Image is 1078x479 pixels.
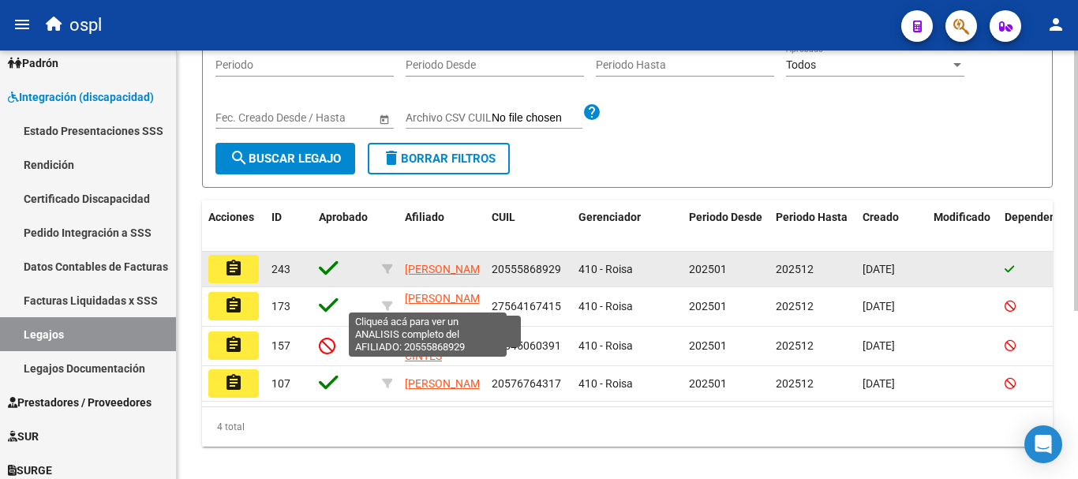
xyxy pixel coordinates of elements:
[578,263,633,275] span: 410 - Roisa
[208,211,254,223] span: Acciones
[492,300,561,312] span: 27564167415
[271,377,290,390] span: 107
[863,300,895,312] span: [DATE]
[230,148,249,167] mat-icon: search
[492,263,561,275] span: 20555868929
[406,111,492,124] span: Archivo CSV CUIL
[863,377,895,390] span: [DATE]
[856,200,927,253] datatable-header-cell: Creado
[485,200,572,253] datatable-header-cell: CUIL
[492,211,515,223] span: CUIL
[265,200,313,253] datatable-header-cell: ID
[8,88,154,106] span: Integración (discapacidad)
[1024,425,1062,463] div: Open Intercom Messenger
[689,263,727,275] span: 202501
[69,8,102,43] span: ospl
[230,152,341,166] span: Buscar Legajo
[278,111,355,125] input: End date
[786,58,816,71] span: Todos
[399,200,485,253] datatable-header-cell: Afiliado
[578,339,633,352] span: 410 - Roisa
[492,339,561,352] span: 27545060391
[578,211,641,223] span: Gerenciador
[405,292,489,323] span: [PERSON_NAME] More
[368,143,510,174] button: Borrar Filtros
[689,377,727,390] span: 202501
[224,296,243,315] mat-icon: assignment
[215,143,355,174] button: Buscar Legajo
[405,211,444,223] span: Afiliado
[319,211,368,223] span: Aprobado
[13,15,32,34] mat-icon: menu
[776,300,814,312] span: 202512
[271,300,290,312] span: 173
[776,339,814,352] span: 202512
[927,200,998,253] datatable-header-cell: Modificado
[271,263,290,275] span: 243
[769,200,856,253] datatable-header-cell: Periodo Hasta
[271,211,282,223] span: ID
[382,152,496,166] span: Borrar Filtros
[215,111,264,125] input: Start date
[863,211,899,223] span: Creado
[202,407,1053,447] div: 4 total
[492,111,582,125] input: Archivo CSV CUIL
[8,428,39,445] span: SUR
[776,211,848,223] span: Periodo Hasta
[376,110,392,127] button: Open calendar
[313,200,376,253] datatable-header-cell: Aprobado
[578,377,633,390] span: 410 - Roisa
[224,373,243,392] mat-icon: assignment
[271,339,290,352] span: 157
[689,211,762,223] span: Periodo Desde
[224,335,243,354] mat-icon: assignment
[382,148,401,167] mat-icon: delete
[492,377,561,390] span: 20576764317
[8,462,52,479] span: SURGE
[1046,15,1065,34] mat-icon: person
[776,377,814,390] span: 202512
[776,263,814,275] span: 202512
[572,200,683,253] datatable-header-cell: Gerenciador
[689,300,727,312] span: 202501
[863,339,895,352] span: [DATE]
[582,103,601,122] mat-icon: help
[863,263,895,275] span: [DATE]
[578,300,633,312] span: 410 - Roisa
[689,339,727,352] span: 202501
[405,331,489,380] span: MONTENEGRO CINTES [PERSON_NAME]
[8,394,152,411] span: Prestadores / Proveedores
[683,200,769,253] datatable-header-cell: Periodo Desde
[224,259,243,278] mat-icon: assignment
[405,377,489,390] span: [PERSON_NAME]
[1005,211,1071,223] span: Dependencia
[934,211,990,223] span: Modificado
[202,200,265,253] datatable-header-cell: Acciones
[405,263,489,275] span: [PERSON_NAME]
[8,54,58,72] span: Padrón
